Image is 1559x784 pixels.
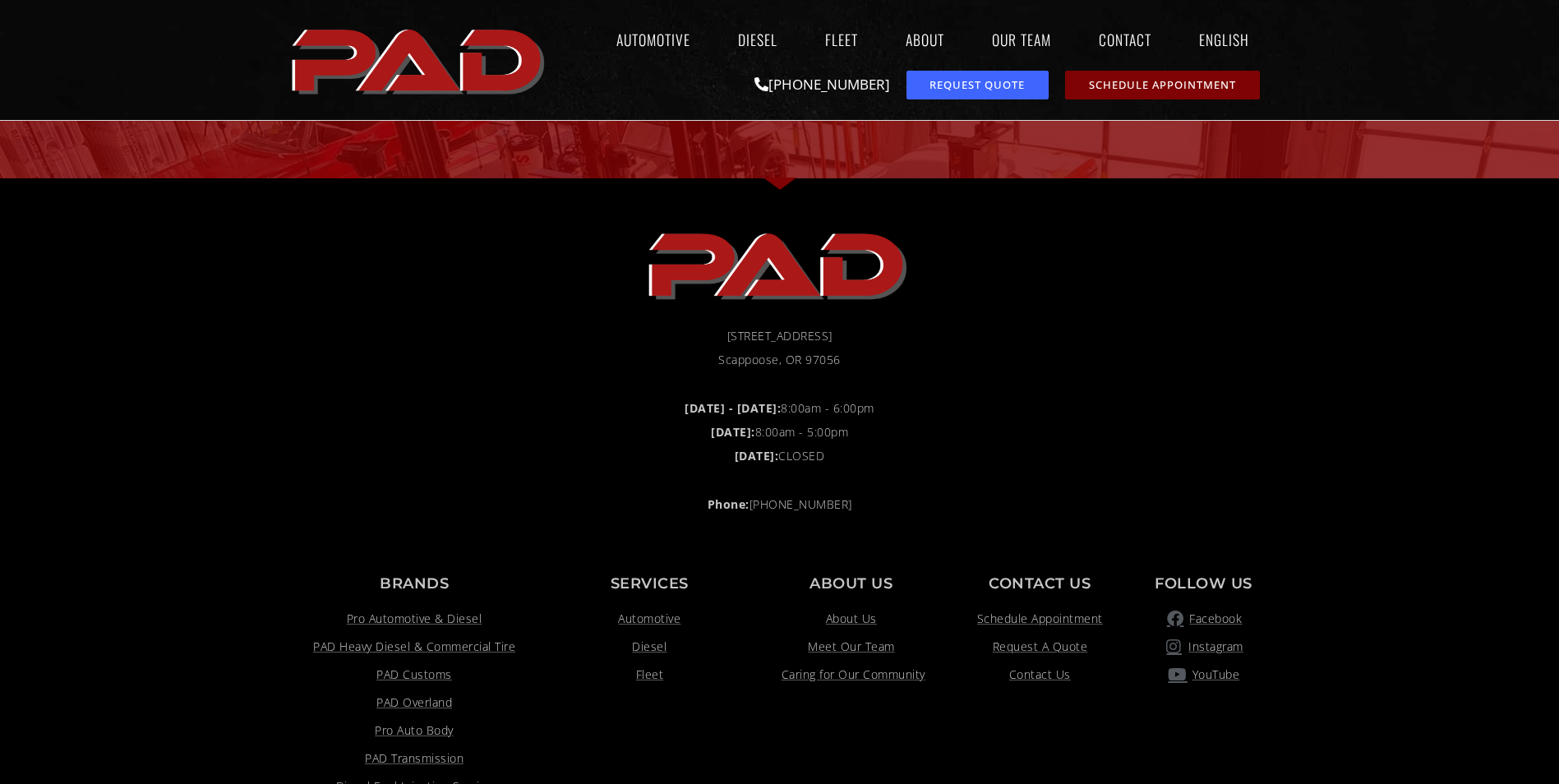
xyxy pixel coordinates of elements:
span: 8:00am - 6:00pm [685,399,874,418]
a: Diesel [551,637,750,657]
span: [PHONE_NUMBER] [708,495,852,514]
a: PAD Customs [295,665,534,685]
a: Fleet [551,665,750,685]
span: YouTube [1188,665,1240,685]
a: About Us [765,609,937,629]
span: Schedule Appointment [977,609,1103,629]
span: [STREET_ADDRESS] [727,326,833,346]
span: PAD Customs [376,665,452,685]
a: Visit link opens in a new tab [295,721,534,740]
p: Contact us [953,576,1126,591]
span: Request A Quote [993,637,1088,657]
a: pro automotive and diesel instagram page [1142,637,1264,657]
img: The image shows the word "PAD" in bold, red, uppercase letters with a slight shadow effect. [643,219,915,310]
b: [DATE]: [711,424,755,440]
a: Automotive [551,609,750,629]
p: Services [551,576,750,591]
a: Phone:[PHONE_NUMBER] [295,495,1265,514]
a: Schedule Appointment [953,609,1126,629]
span: Contact Us [1009,665,1071,685]
span: Pro Automotive & Diesel [347,609,482,629]
span: Meet Our Team [808,637,895,657]
p: Brands [295,576,534,591]
a: Visit link opens in a new tab [295,693,534,713]
span: Instagram [1184,637,1243,657]
strong: Phone: [708,496,750,512]
a: Caring for Our Community [765,665,937,685]
span: CLOSED [735,446,825,466]
b: [DATE]: [735,448,779,463]
a: About [890,21,960,58]
span: Automotive [618,609,680,629]
span: Diesel [632,637,666,657]
a: YouTube [1142,665,1264,685]
a: English [1183,21,1273,58]
a: request a service or repair quote [906,71,1049,99]
span: Schedule Appointment [1089,80,1236,90]
span: Fleet [636,665,664,685]
a: PAD Transmission [295,749,534,768]
span: Request Quote [929,80,1025,90]
a: Diesel [722,21,793,58]
a: Contact [1083,21,1167,58]
a: Pro Automotive & Diesel [295,609,534,629]
span: Facebook [1185,609,1242,629]
p: About Us [765,576,937,591]
a: Fleet [809,21,874,58]
span: About Us [826,609,877,629]
span: PAD Transmission [365,749,464,768]
span: Caring for Our Community [777,665,925,685]
a: Contact Us [953,665,1126,685]
a: [PHONE_NUMBER] [754,75,890,94]
a: Automotive [601,21,706,58]
p: Follow Us [1142,576,1264,591]
a: pro automotive and diesel home page [295,219,1265,310]
span: PAD Heavy Diesel & Commercial Tire [313,637,515,657]
span: Scappoose, OR 97056 [718,350,841,370]
a: pro automotive and diesel facebook page [1142,609,1264,629]
span: PAD Overland [376,693,452,713]
a: pro automotive and diesel home page [287,16,553,104]
span: Pro Auto Body [375,721,454,740]
a: Request A Quote [953,637,1126,657]
a: Visit link opens in a new tab [295,637,534,657]
a: Our Team [976,21,1067,58]
img: The image shows the word "PAD" in bold, red, uppercase letters with a slight shadow effect. [287,16,553,104]
span: 8:00am - 5:00pm [711,422,848,442]
nav: Menu [553,21,1273,58]
a: schedule repair or service appointment [1065,71,1260,99]
a: Meet Our Team [765,637,937,657]
b: [DATE] - [DATE]: [685,400,781,416]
